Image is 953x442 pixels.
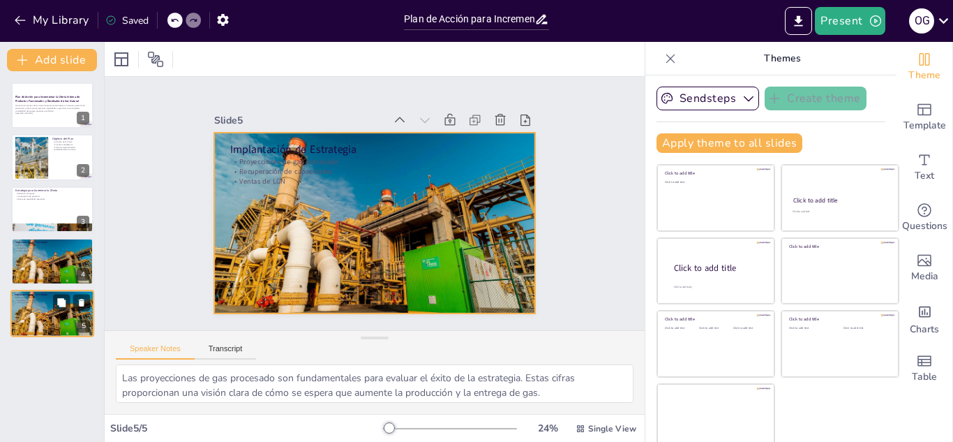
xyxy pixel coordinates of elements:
button: Delete Slide [73,294,90,311]
div: Click to add title [789,316,889,322]
p: Implantación de Estrategia [230,142,519,156]
div: Slide 5 / 5 [110,422,383,435]
p: Proyecciones de gas procesado [15,244,89,247]
span: Media [911,269,938,284]
p: Ventas de LGN [15,249,89,252]
button: Speaker Notes [116,344,195,360]
button: Apply theme to all slides [656,133,802,153]
button: o g [909,7,934,35]
div: Add ready made slides [896,92,952,142]
div: Click to add title [793,196,886,205]
div: Click to add body [674,285,762,288]
div: Click to add title [674,262,763,274]
p: Presentar los avances de la cartera de proyectos destinados a incorporar potencial de producción,... [15,105,89,112]
span: Position [147,51,164,68]
div: 2 [11,134,93,180]
div: Click to add title [789,244,889,249]
p: Estabilidad del suministro [52,148,89,151]
div: Click to add text [665,181,765,184]
div: Click to add text [733,327,765,330]
div: Click to add text [789,327,833,330]
span: Table [912,369,937,385]
p: Themes [682,42,883,75]
p: Implantación de Estrategia [15,240,89,244]
div: Click to add text [665,327,696,330]
button: Duplicate Slide [53,294,70,311]
p: Generated with [URL] [15,112,89,115]
p: Objetivo del Plan [52,137,89,141]
div: 5 [10,290,94,337]
p: Aumento de la oferta [52,140,89,143]
div: o g [909,8,934,34]
span: Theme [908,68,940,83]
div: 1 [77,112,89,124]
div: 3 [77,216,89,228]
p: Proyecciones de gas procesado [230,156,519,166]
div: Layout [110,48,133,71]
div: 4 [77,268,89,281]
div: 3 [11,186,93,233]
p: Recuperación de capacidades [15,247,89,250]
div: Slide 5 [214,114,384,127]
p: Estrategia para Aumentar la Oferta [15,189,89,193]
p: Recuperación de capacidades [15,298,90,301]
div: Add images, graphics, shapes or video [896,243,952,293]
div: Click to add text [699,327,730,330]
div: Add text boxes [896,142,952,193]
button: Present [815,7,885,35]
p: Incorporación de potencial [15,195,89,198]
p: Proyecciones de gas procesado [15,296,90,299]
div: 1 [11,82,93,128]
span: Template [903,118,946,133]
div: Saved [105,14,149,27]
span: Charts [910,322,939,337]
button: Add slide [7,49,97,71]
p: Recuperación de capacidades [230,166,519,176]
div: 5 [77,320,90,332]
div: Add charts and graphs [896,293,952,344]
div: Add a table [896,344,952,394]
p: Implantación de Estrategia [15,292,90,296]
p: Reducción de quema [15,192,89,195]
p: Ventas de LGN [15,301,90,304]
p: Proyectos estratégicos [52,143,89,146]
div: Change the overall theme [896,42,952,92]
div: Click to add text [793,210,885,214]
div: Click to add text [843,327,887,330]
div: Get real-time input from your audience [896,193,952,243]
div: Click to add title [665,316,765,322]
button: Sendsteps [656,87,759,110]
div: 24 % [531,422,564,435]
span: Questions [902,219,947,234]
button: My Library [10,9,95,31]
span: Single View [588,423,636,434]
p: Ventas de LGN [230,177,519,186]
input: Insert title [404,9,534,29]
span: Text [915,168,934,184]
button: Create theme [765,87,866,110]
p: Plazo de implementación [52,145,89,148]
textarea: Las proyecciones de gas procesado son fundamentales para evaluar el éxito de la estrategia. Estas... [116,364,633,403]
strong: Plan de Acción para Incrementar la Oferta Interna de Productos Fraccionados y Residuales de Gas N... [15,95,80,103]
p: Mejora de capacidades operativas [15,198,89,200]
div: Click to add title [665,170,765,176]
button: Export to PowerPoint [785,7,812,35]
button: Transcript [195,344,257,360]
div: 2 [77,164,89,177]
div: 4 [11,238,93,284]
